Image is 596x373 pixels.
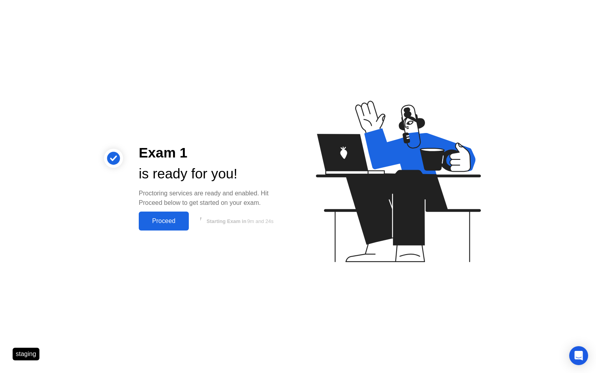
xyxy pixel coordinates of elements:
[139,142,285,163] div: Exam 1
[193,214,285,229] button: Starting Exam in9m and 24s
[569,346,588,365] div: Open Intercom Messenger
[139,163,285,184] div: is ready for you!
[13,348,39,360] div: staging
[139,212,189,231] button: Proceed
[247,218,274,224] span: 9m and 24s
[139,189,285,208] div: Proctoring services are ready and enabled. Hit Proceed below to get started on your exam.
[141,217,186,225] div: Proceed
